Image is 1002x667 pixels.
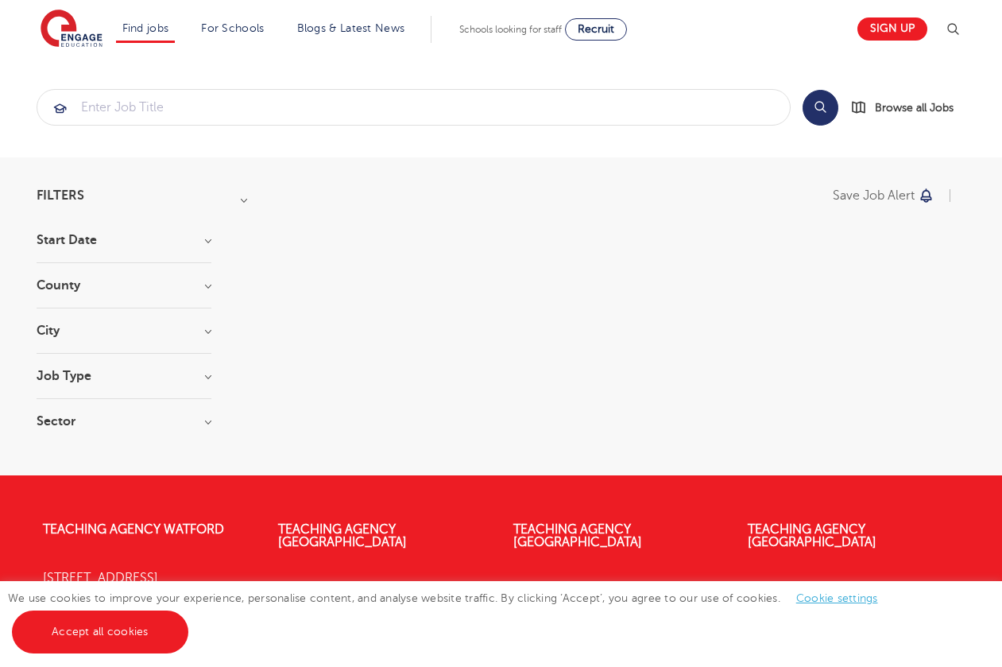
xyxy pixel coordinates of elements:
[748,522,876,549] a: Teaching Agency [GEOGRAPHIC_DATA]
[833,189,935,202] button: Save job alert
[201,22,264,34] a: For Schools
[37,189,84,202] span: Filters
[565,18,627,41] a: Recruit
[796,592,878,604] a: Cookie settings
[37,370,211,382] h3: Job Type
[278,522,407,549] a: Teaching Agency [GEOGRAPHIC_DATA]
[857,17,927,41] a: Sign up
[37,415,211,428] h3: Sector
[833,189,915,202] p: Save job alert
[37,324,211,337] h3: City
[875,99,954,117] span: Browse all Jobs
[37,90,790,125] input: Submit
[37,89,791,126] div: Submit
[851,99,966,117] a: Browse all Jobs
[122,22,169,34] a: Find jobs
[459,24,562,35] span: Schools looking for staff
[41,10,103,49] img: Engage Education
[8,592,894,638] span: We use cookies to improve your experience, personalise content, and analyse website traffic. By c...
[297,22,405,34] a: Blogs & Latest News
[803,90,838,126] button: Search
[37,234,211,246] h3: Start Date
[12,611,188,653] a: Accept all cookies
[578,23,614,35] span: Recruit
[37,279,211,292] h3: County
[513,522,642,549] a: Teaching Agency [GEOGRAPHIC_DATA]
[43,522,224,537] a: Teaching Agency Watford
